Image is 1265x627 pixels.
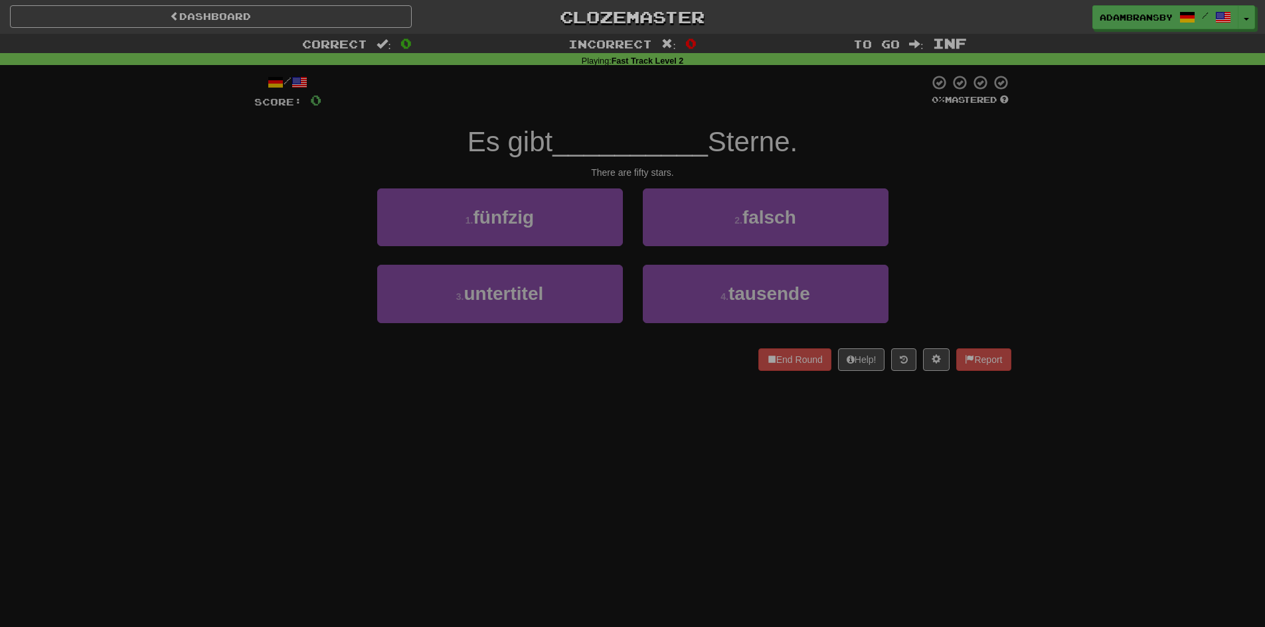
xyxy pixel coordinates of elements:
span: Incorrect [568,37,652,50]
span: tausende [728,283,810,304]
button: Round history (alt+y) [891,348,916,371]
span: Correct [302,37,367,50]
span: 0 [310,92,321,108]
a: Dashboard [10,5,412,28]
small: 1 . [465,215,473,226]
div: / [254,74,321,91]
button: 2.falsch [643,188,888,246]
small: 4 . [720,291,728,302]
span: adambransby [1100,11,1173,23]
span: Sterne. [708,126,798,157]
span: __________ [552,126,708,157]
span: fünfzig [473,207,534,228]
span: 0 [685,35,697,51]
button: Help! [838,348,885,371]
span: Score: [254,96,302,107]
span: 0 [400,35,412,51]
div: Mastered [929,94,1011,106]
button: End Round [758,348,831,371]
strong: Fast Track Level 2 [612,56,684,66]
span: 0 % [932,94,945,105]
span: : [909,38,924,50]
span: To go [853,37,900,50]
span: untertitel [464,283,543,304]
span: Es gibt [467,126,552,157]
button: 1.fünfzig [377,188,623,246]
a: Clozemaster [432,5,833,29]
span: : [661,38,676,50]
button: 4.tausende [643,265,888,322]
button: Report [956,348,1011,371]
span: / [1202,11,1209,20]
span: Inf [933,35,967,51]
small: 3 . [456,291,464,302]
span: : [377,38,391,50]
a: adambransby / [1092,5,1238,29]
div: There are fifty stars. [254,166,1011,179]
button: 3.untertitel [377,265,623,322]
small: 2 . [734,215,742,226]
span: falsch [742,207,796,228]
